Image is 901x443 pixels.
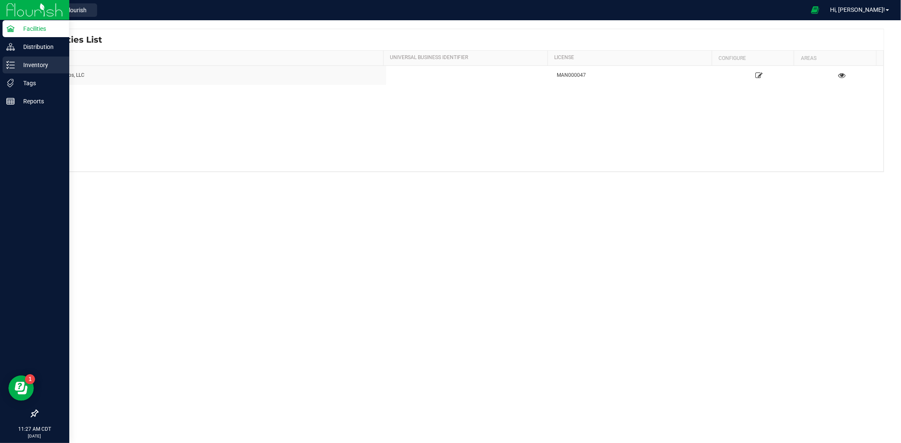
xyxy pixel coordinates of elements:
[6,43,15,51] inline-svg: Distribution
[15,96,65,106] p: Reports
[6,97,15,105] inline-svg: Reports
[390,54,544,61] a: Universal Business Identifier
[4,433,65,439] p: [DATE]
[557,71,712,79] div: MAN000047
[4,425,65,433] p: 11:27 AM CDT
[8,375,34,401] iframe: Resource center
[6,61,15,69] inline-svg: Inventory
[15,60,65,70] p: Inventory
[44,33,102,46] span: Facilities List
[43,71,381,79] div: Curador Labs, LLC
[794,51,876,66] th: Areas
[25,374,35,384] iframe: Resource center unread badge
[44,54,380,61] a: Name
[806,2,825,18] span: Open Ecommerce Menu
[15,42,65,52] p: Distribution
[15,78,65,88] p: Tags
[6,79,15,87] inline-svg: Tags
[15,24,65,34] p: Facilities
[554,54,708,61] a: License
[712,51,794,66] th: Configure
[830,6,885,13] span: Hi, [PERSON_NAME]!
[6,24,15,33] inline-svg: Facilities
